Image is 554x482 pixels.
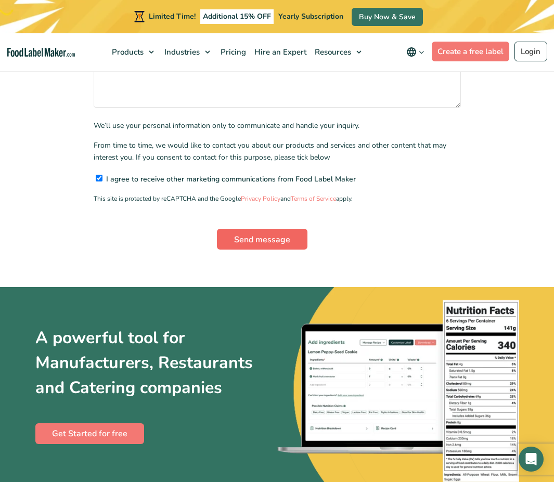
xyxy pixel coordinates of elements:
[312,47,352,57] span: Resources
[291,194,336,203] a: Terms of Service
[107,33,159,71] a: Products
[200,9,274,24] span: Additional 15% OFF
[215,33,249,71] a: Pricing
[35,325,253,400] h3: A powerful tool for Manufacturers, Restaurants and Catering companies
[217,47,247,57] span: Pricing
[96,175,102,181] input: I agree to receive other marketing communications from Food Label Maker
[94,194,461,204] p: This site is protected by reCAPTCHA and the Google and apply.
[277,287,519,482] img: nutrition facts list Food Label Maker
[109,47,145,57] span: Products
[249,33,310,71] a: Hire an Expert
[217,229,307,250] input: Send message
[241,194,280,203] a: Privacy Policy
[94,140,461,163] p: From time to time, we would like to contact you about our products and services and other content...
[278,11,343,21] span: Yearly Subscription
[149,11,196,21] span: Limited Time!
[159,33,215,71] a: Industries
[104,174,356,184] span: I agree to receive other marketing communications from Food Label Maker
[514,42,547,61] a: Login
[35,423,144,444] a: Get Started for free
[94,120,461,132] p: We’ll use your personal information only to communicate and handle your inquiry.
[251,47,307,57] span: Hire an Expert
[161,47,201,57] span: Industries
[432,42,510,61] a: Create a free label
[310,33,367,71] a: Resources
[519,447,544,472] div: Open Intercom Messenger
[352,8,423,26] a: Buy Now & Save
